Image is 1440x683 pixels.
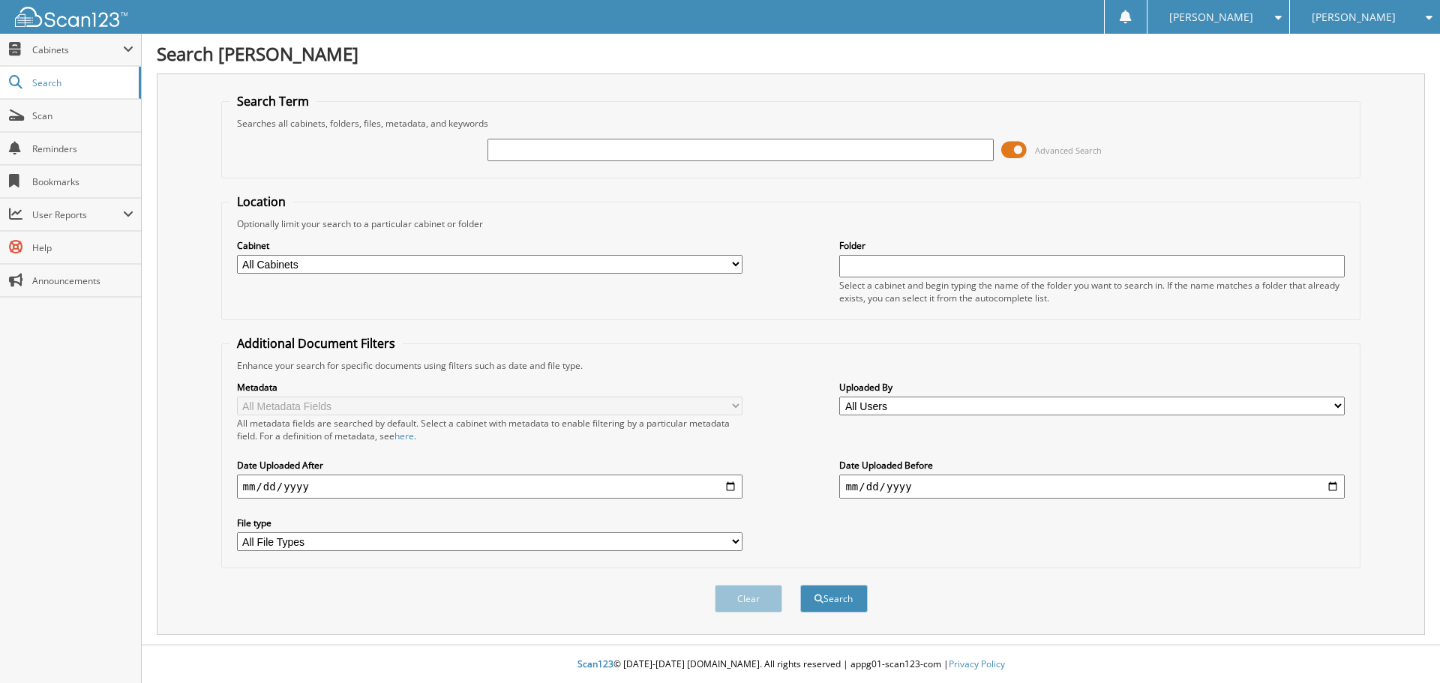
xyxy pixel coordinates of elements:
legend: Location [229,193,293,210]
span: Help [32,241,133,254]
input: end [839,475,1345,499]
label: Cabinet [237,239,742,252]
label: Uploaded By [839,381,1345,394]
span: Bookmarks [32,175,133,188]
span: [PERSON_NAME] [1312,13,1396,22]
span: User Reports [32,208,123,221]
legend: Additional Document Filters [229,335,403,352]
span: [PERSON_NAME] [1169,13,1253,22]
span: Search [32,76,131,89]
legend: Search Term [229,93,316,109]
input: start [237,475,742,499]
div: © [DATE]-[DATE] [DOMAIN_NAME]. All rights reserved | appg01-scan123-com | [142,646,1440,683]
button: Clear [715,585,782,613]
div: Enhance your search for specific documents using filters such as date and file type. [229,359,1353,372]
span: Scan123 [577,658,613,670]
div: All metadata fields are searched by default. Select a cabinet with metadata to enable filtering b... [237,417,742,442]
img: scan123-logo-white.svg [15,7,127,27]
button: Search [800,585,868,613]
span: Announcements [32,274,133,287]
span: Reminders [32,142,133,155]
span: Cabinets [32,43,123,56]
span: Advanced Search [1035,145,1102,156]
div: Optionally limit your search to a particular cabinet or folder [229,217,1353,230]
h1: Search [PERSON_NAME] [157,41,1425,66]
a: here [394,430,414,442]
label: Date Uploaded Before [839,459,1345,472]
div: Searches all cabinets, folders, files, metadata, and keywords [229,117,1353,130]
a: Privacy Policy [949,658,1005,670]
label: Metadata [237,381,742,394]
span: Scan [32,109,133,122]
div: Select a cabinet and begin typing the name of the folder you want to search in. If the name match... [839,279,1345,304]
label: Date Uploaded After [237,459,742,472]
label: File type [237,517,742,529]
label: Folder [839,239,1345,252]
